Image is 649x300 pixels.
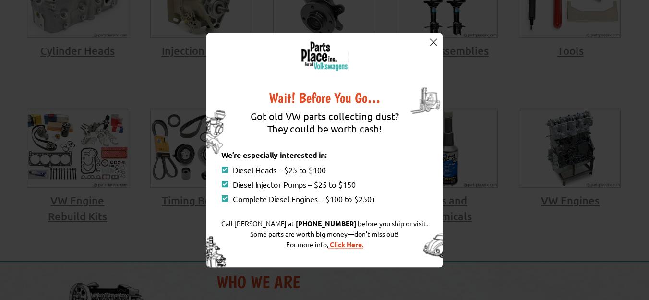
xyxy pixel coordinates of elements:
div: Wait! Before You Go… [221,90,428,105]
div: Call [PERSON_NAME] at before you ship or visit. Some parts are worth big money—don’t miss out! Fo... [221,208,428,259]
strong: We’re especially interested in: [221,149,327,159]
img: close [430,39,437,46]
a: Click Here. [328,240,363,248]
div: Diesel Heads – $25 to $100 [221,165,428,174]
div: Complete Diesel Engines – $100 to $250+ [221,193,428,203]
div: Got old VW parts collecting dust? They could be worth cash! [221,105,428,149]
img: points [221,195,228,202]
a: [PHONE_NUMBER] [294,218,358,227]
strong: [PHONE_NUMBER] [296,218,356,227]
img: points [221,180,228,187]
strong: Click Here. [330,240,363,248]
img: points [221,166,228,173]
div: Diesel Injector Pumps – $25 to $150 [221,179,428,189]
img: logo [300,41,349,71]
